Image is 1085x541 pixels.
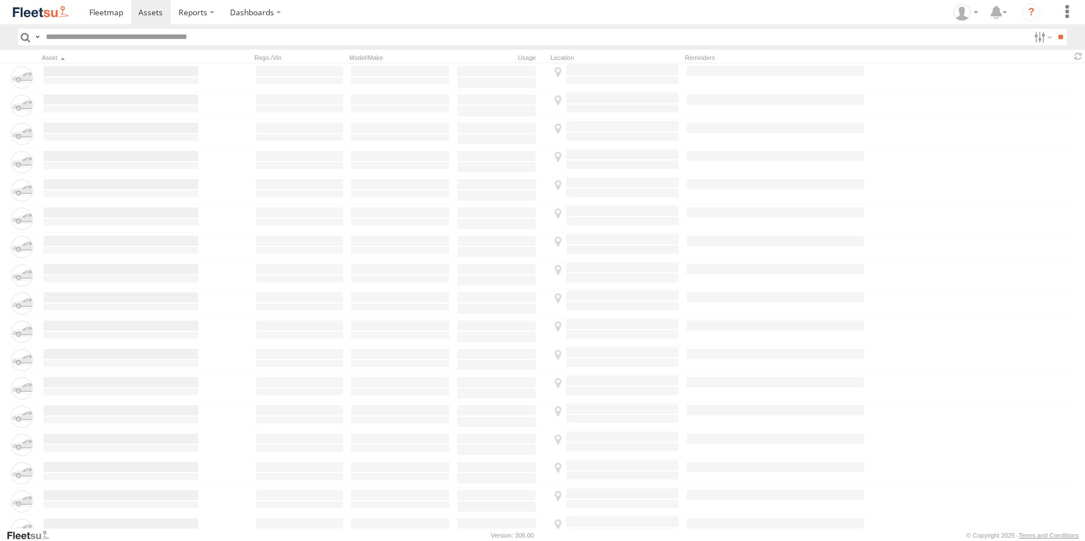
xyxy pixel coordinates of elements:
[254,54,345,62] div: Rego./Vin
[33,29,42,45] label: Search Query
[455,54,546,62] div: Usage
[1030,29,1054,45] label: Search Filter Options
[11,5,70,20] img: fleetsu-logo-horizontal.svg
[550,54,680,62] div: Location
[1022,3,1040,21] i: ?
[1019,532,1079,539] a: Terms and Conditions
[1071,51,1085,62] span: Refresh
[42,54,200,62] div: Click to Sort
[491,532,534,539] div: Version: 306.00
[349,54,451,62] div: Model/Make
[949,4,982,21] div: Wayne Betts
[6,530,58,541] a: Visit our Website
[685,54,866,62] div: Reminders
[966,532,1079,539] div: © Copyright 2025 -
